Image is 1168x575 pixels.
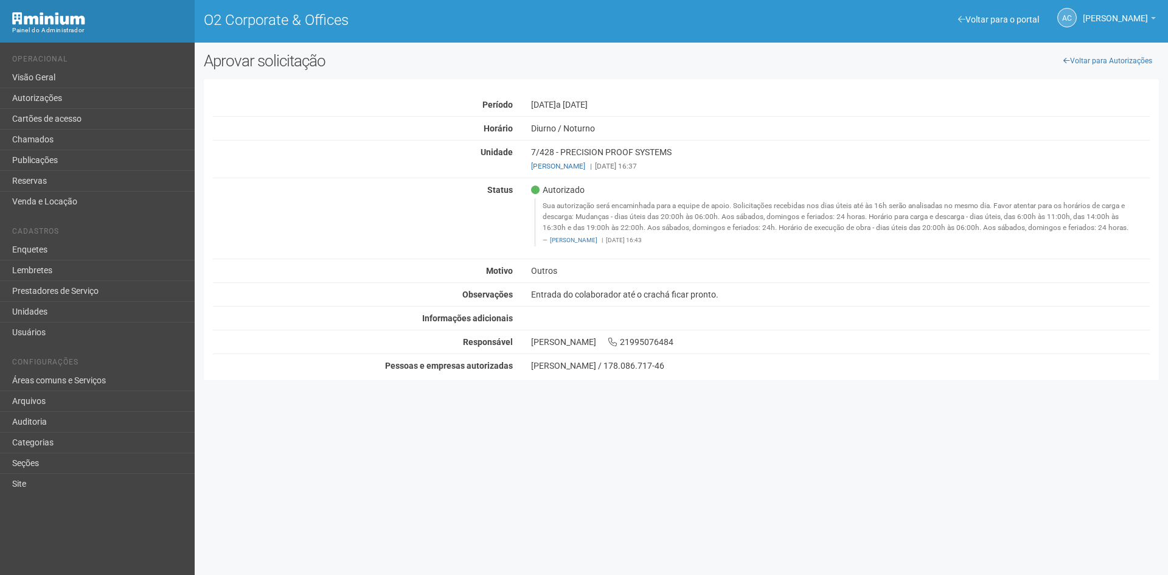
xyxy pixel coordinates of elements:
[484,124,513,133] strong: Horário
[204,52,672,70] h2: Aprovar solicitação
[522,289,1159,300] div: Entrada do colaborador até o crachá ficar pronto.
[531,184,585,195] span: Autorizado
[1057,52,1159,70] a: Voltar para Autorizações
[958,15,1039,24] a: Voltar para o portal
[522,147,1159,172] div: 7/428 - PRECISION PROOF SYSTEMS
[1057,8,1077,27] a: AC
[482,100,513,110] strong: Período
[543,236,1143,245] footer: [DATE] 16:43
[531,162,585,170] a: [PERSON_NAME]
[463,337,513,347] strong: Responsável
[522,123,1159,134] div: Diurno / Noturno
[385,361,513,371] strong: Pessoas e empresas autorizadas
[487,185,513,195] strong: Status
[462,290,513,299] strong: Observações
[12,227,186,240] li: Cadastros
[522,99,1159,110] div: [DATE]
[522,265,1159,276] div: Outros
[602,237,603,243] span: |
[12,12,85,25] img: Minium
[481,147,513,157] strong: Unidade
[204,12,672,28] h1: O2 Corporate & Offices
[556,100,588,110] span: a [DATE]
[422,313,513,323] strong: Informações adicionais
[534,198,1150,246] blockquote: Sua autorização será encaminhada para a equipe de apoio. Solicitações recebidas nos dias úteis at...
[531,161,1150,172] div: [DATE] 16:37
[1083,15,1156,25] a: [PERSON_NAME]
[12,55,186,68] li: Operacional
[12,25,186,36] div: Painel do Administrador
[550,237,597,243] a: [PERSON_NAME]
[486,266,513,276] strong: Motivo
[531,360,1150,371] div: [PERSON_NAME] / 178.086.717-46
[1083,2,1148,23] span: Ana Carla de Carvalho Silva
[522,336,1159,347] div: [PERSON_NAME] 21995076484
[12,358,186,371] li: Configurações
[590,162,592,170] span: |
